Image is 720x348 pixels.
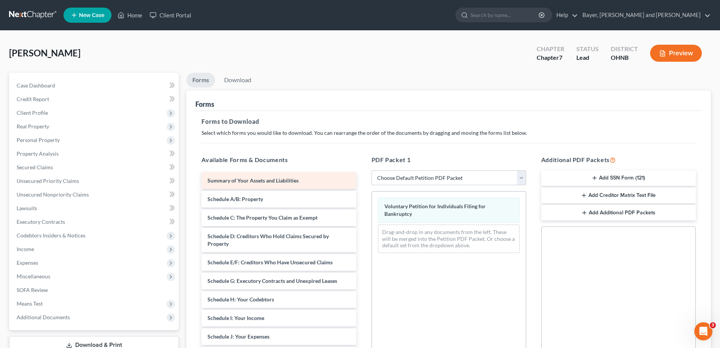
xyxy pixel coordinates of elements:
[541,170,696,186] button: Add SSN Form (121)
[207,214,317,221] span: Schedule C: The Property You Claim as Exempt
[611,53,638,62] div: OHNB
[537,53,564,62] div: Chapter
[17,82,55,89] span: Case Dashboard
[11,174,179,188] a: Unsecured Priority Claims
[79,12,104,18] span: New Case
[559,54,562,61] span: 7
[579,8,711,22] a: Bayer, [PERSON_NAME] and [PERSON_NAME]
[207,259,333,265] span: Schedule E/F: Creditors Who Have Unsecured Claims
[218,73,257,87] a: Download
[17,300,43,307] span: Means Test
[17,150,59,157] span: Property Analysis
[710,322,716,328] span: 3
[207,333,269,340] span: Schedule J: Your Expenses
[17,205,37,211] span: Lawsuits
[611,45,638,53] div: District
[17,273,50,279] span: Miscellaneous
[146,8,195,22] a: Client Portal
[17,246,34,252] span: Income
[537,45,564,53] div: Chapter
[11,215,179,229] a: Executory Contracts
[11,201,179,215] a: Lawsuits
[17,287,48,293] span: SOFA Review
[11,161,179,174] a: Secured Claims
[541,187,696,203] button: Add Creditor Matrix Text File
[17,109,48,116] span: Client Profile
[201,155,356,164] h5: Available Forms & Documents
[471,8,540,22] input: Search by name...
[17,259,38,266] span: Expenses
[11,147,179,161] a: Property Analysis
[17,137,60,143] span: Personal Property
[114,8,146,22] a: Home
[378,225,520,253] div: Drag-and-drop in any documents from the left. These will be merged into the Petition PDF Packet. ...
[372,155,526,164] h5: PDF Packet 1
[384,203,486,217] span: Voluntary Petition for Individuals Filing for Bankruptcy
[17,178,79,184] span: Unsecured Priority Claims
[207,196,263,202] span: Schedule A/B: Property
[576,45,599,53] div: Status
[694,322,712,340] iframe: Intercom live chat
[11,283,179,297] a: SOFA Review
[576,53,599,62] div: Lead
[207,296,274,303] span: Schedule H: Your Codebtors
[186,73,215,87] a: Forms
[201,129,696,137] p: Select which forms you would like to download. You can rearrange the order of the documents by dr...
[11,92,179,106] a: Credit Report
[541,155,696,164] h5: Additional PDF Packets
[17,164,53,170] span: Secured Claims
[17,123,49,130] span: Real Property
[650,45,702,62] button: Preview
[17,96,49,102] span: Credit Report
[11,188,179,201] a: Unsecured Nonpriority Claims
[201,117,696,126] h5: Forms to Download
[17,314,70,320] span: Additional Documents
[207,233,329,247] span: Schedule D: Creditors Who Hold Claims Secured by Property
[207,278,337,284] span: Schedule G: Executory Contracts and Unexpired Leases
[17,218,65,225] span: Executory Contracts
[195,100,214,109] div: Forms
[541,205,696,221] button: Add Additional PDF Packets
[553,8,578,22] a: Help
[11,79,179,92] a: Case Dashboard
[207,177,299,184] span: Summary of Your Assets and Liabilities
[9,47,81,58] span: [PERSON_NAME]
[17,232,85,239] span: Codebtors Insiders & Notices
[207,315,264,321] span: Schedule I: Your Income
[17,191,89,198] span: Unsecured Nonpriority Claims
